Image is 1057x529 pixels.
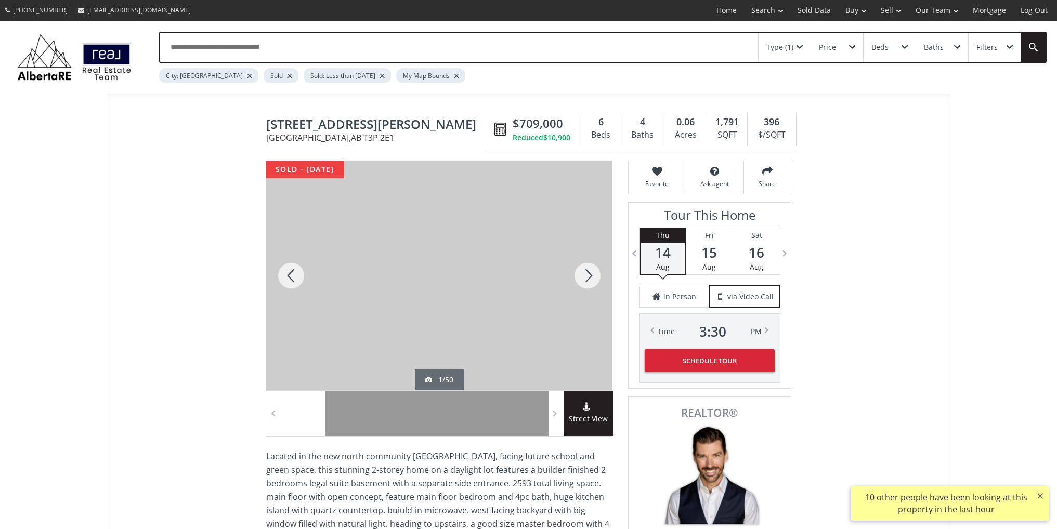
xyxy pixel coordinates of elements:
[686,245,733,260] span: 15
[264,68,298,83] div: Sold
[733,228,780,243] div: Sat
[1032,486,1049,505] button: ×
[13,6,68,15] span: [PHONE_NUMBER]
[634,179,681,188] span: Favorite
[670,115,701,129] div: 0.06
[266,117,489,134] span: 611 Lucas Boulevard NW
[645,349,775,372] button: Schedule Tour
[396,68,465,83] div: My Map Bounds
[691,179,738,188] span: Ask agent
[266,161,612,390] div: 611 Lucas Boulevard NW Calgary, AB T3P 2E1 - Photo 1 of 50
[819,44,836,51] div: Price
[627,127,659,143] div: Baths
[159,68,258,83] div: City: [GEOGRAPHIC_DATA]
[856,492,1036,515] div: 10 other people have been looking at this property in the last hour
[639,208,780,228] h3: Tour This Home
[753,115,790,129] div: 396
[712,127,742,143] div: SQFT
[586,127,616,143] div: Beds
[266,134,489,142] span: [GEOGRAPHIC_DATA] , AB T3P 2E1
[641,228,685,243] div: Thu
[715,115,739,129] span: 1,791
[266,161,344,178] div: sold - [DATE]
[871,44,889,51] div: Beds
[924,44,944,51] div: Baths
[73,1,196,20] a: [EMAIL_ADDRESS][DOMAIN_NAME]
[749,179,786,188] span: Share
[733,245,780,260] span: 16
[753,127,790,143] div: $/SQFT
[513,133,570,143] div: Reduced
[702,262,716,272] span: Aug
[750,262,763,272] span: Aug
[543,133,570,143] span: $10,900
[766,44,793,51] div: Type (1)
[87,6,191,15] span: [EMAIL_ADDRESS][DOMAIN_NAME]
[12,31,137,83] img: Logo
[699,324,726,339] span: 3 : 30
[586,115,616,129] div: 6
[564,413,613,425] span: Street View
[627,115,659,129] div: 4
[976,44,998,51] div: Filters
[658,424,762,527] img: Photo of Mike Star
[656,262,670,272] span: Aug
[663,292,696,302] span: in Person
[304,68,391,83] div: Sold: Less than [DATE]
[727,292,774,302] span: via Video Call
[513,115,563,131] span: $709,000
[641,245,685,260] span: 14
[640,407,779,418] span: REALTOR®
[425,375,453,385] div: 1/50
[686,228,733,243] div: Fri
[658,324,762,339] div: Time PM
[670,127,701,143] div: Acres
